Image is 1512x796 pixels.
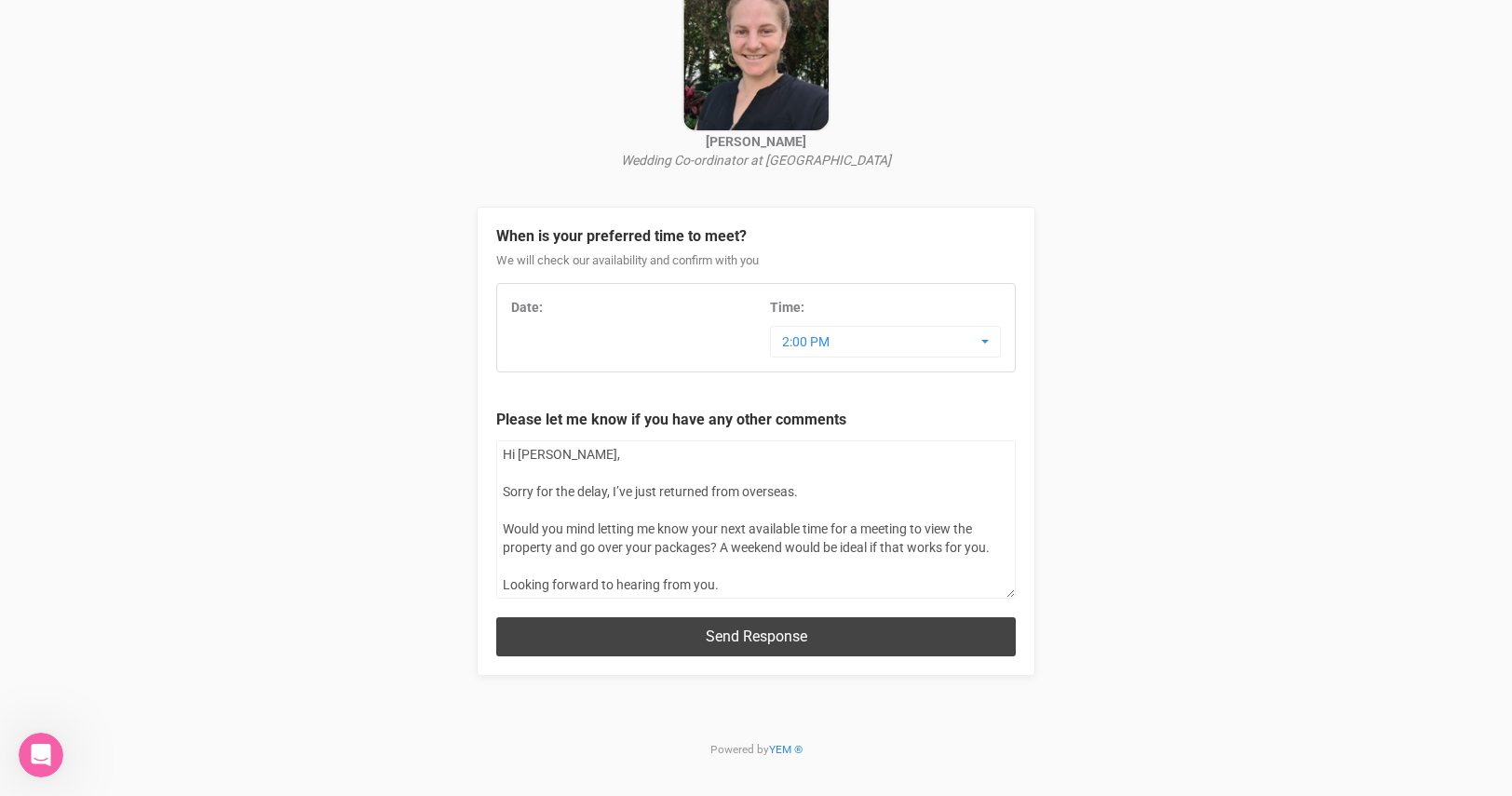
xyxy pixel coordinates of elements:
button: 2:00 PM [770,326,1001,358]
p: Powered by [477,695,1035,789]
span: 2:00 PM [782,332,977,351]
legend: When is your preferred time to meet? [496,226,1016,248]
strong: Time: [770,300,804,315]
strong: [PERSON_NAME] [706,134,806,149]
a: YEM ® [769,743,803,756]
button: Send Response [496,617,1016,655]
legend: Please let me know if you have any other comments [496,410,1016,431]
iframe: Intercom live chat [19,733,63,777]
div: We will check our availability and confirm with you [496,252,1016,284]
i: Wedding Co-ordinator at [GEOGRAPHIC_DATA] [621,153,891,168]
strong: Date: [511,300,543,315]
